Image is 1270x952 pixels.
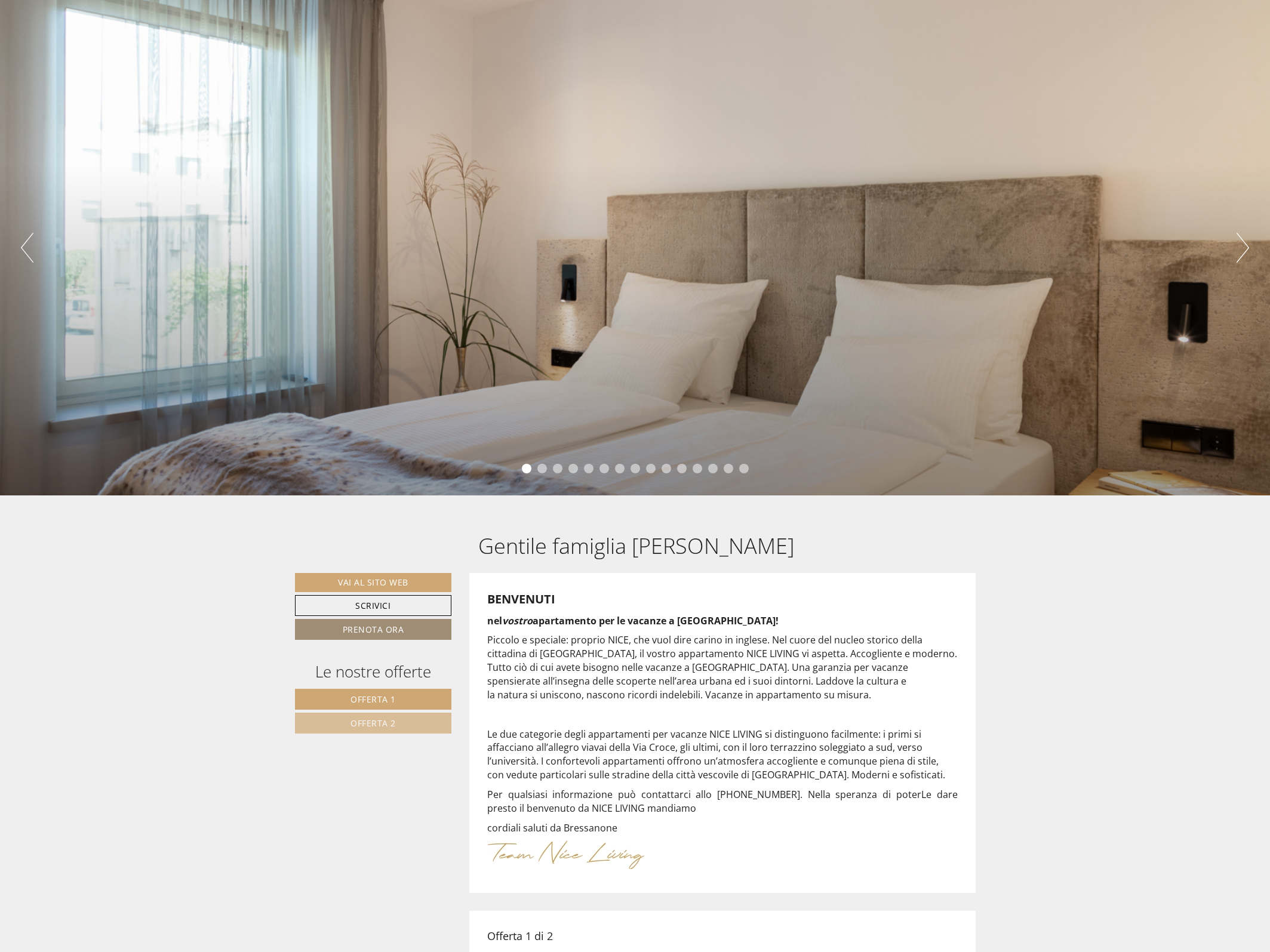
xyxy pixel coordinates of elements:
[487,614,779,627] strong: nel apartamento per le vacanze a [GEOGRAPHIC_DATA]!
[478,534,794,558] h1: Gentile famiglia [PERSON_NAME]
[502,614,533,627] em: vostro
[487,633,958,701] p: Piccolo e speciale: proprio NICE, che vuol dire carino in inglese. Nel cuore del nucleo storico d...
[295,619,452,640] a: Prenota ora
[350,717,396,729] span: Offerta 2
[718,711,727,720] img: image
[1237,233,1249,263] button: Next
[487,929,553,943] span: Offerta 1 di 2
[295,573,452,592] a: Vai al sito web
[487,840,645,869] img: image
[295,595,452,616] a: Scrivici
[350,694,396,705] span: Offerta 1
[487,728,958,782] p: Le due categorie degli appartamenti per vacanze NICE LIVING si distinguono facilmente: i primi si...
[21,233,33,263] button: Previous
[487,591,555,607] span: BENVENUTI
[487,788,958,815] p: Per qualsiasi informazione può contattarci allo [PHONE_NUMBER]. Nella speranza di poterLe dare pr...
[295,661,452,683] div: Le nostre offerte
[487,821,958,835] p: cordiali saluti da Bressanone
